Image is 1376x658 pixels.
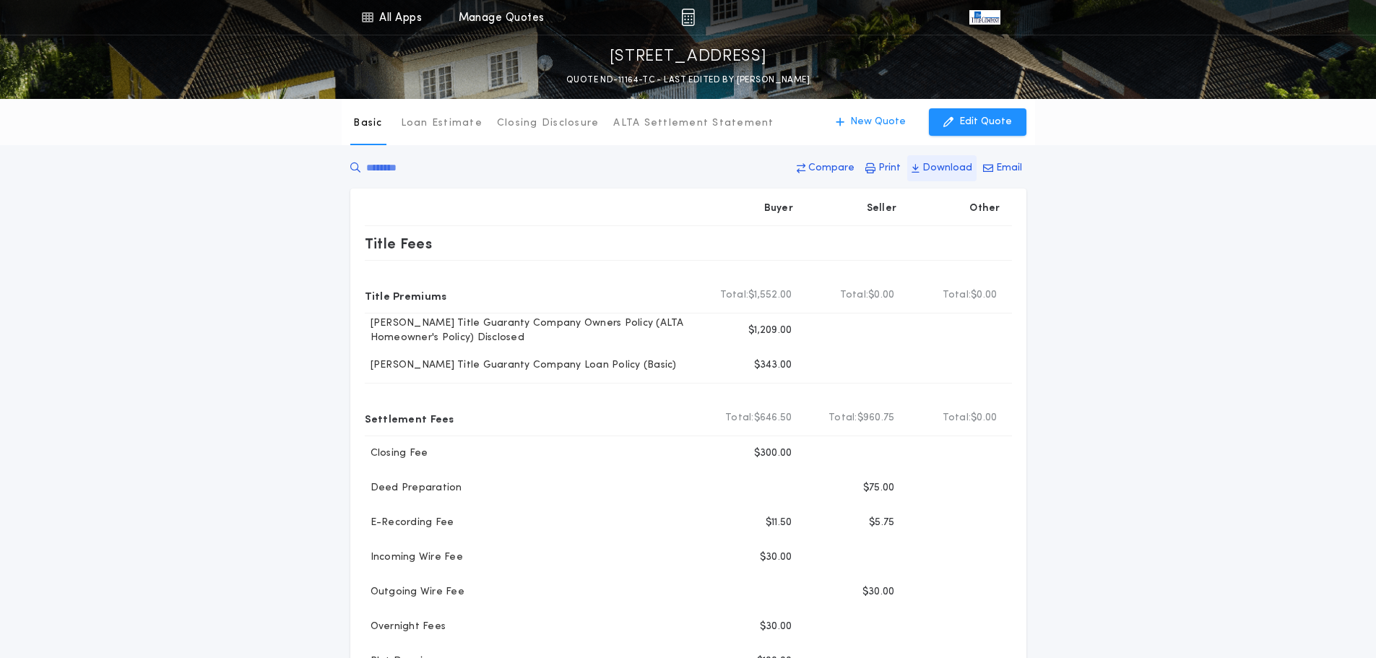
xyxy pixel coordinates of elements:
b: Total: [828,411,857,425]
p: Overnight Fees [365,620,446,634]
p: Email [996,161,1022,176]
span: $0.00 [971,411,997,425]
img: vs-icon [969,10,1000,25]
span: $960.75 [857,411,895,425]
p: Seller [867,202,897,216]
p: [STREET_ADDRESS] [610,46,767,69]
b: Total: [943,288,972,303]
p: [PERSON_NAME] Title Guaranty Company Loan Policy (Basic) [365,358,677,373]
span: $0.00 [868,288,894,303]
p: $343.00 [754,358,792,373]
p: Title Premiums [365,284,447,307]
b: Total: [943,411,972,425]
p: Closing Fee [365,446,428,461]
p: E-Recording Fee [365,516,454,530]
p: Other [969,202,1000,216]
p: $1,209.00 [748,324,792,338]
p: ALTA Settlement Statement [613,116,774,131]
p: $30.00 [760,550,792,565]
button: Email [979,155,1026,181]
p: Edit Quote [959,115,1012,129]
p: Print [878,161,901,176]
p: $5.75 [869,516,894,530]
button: Compare [792,155,859,181]
p: $30.00 [760,620,792,634]
span: $0.00 [971,288,997,303]
b: Total: [840,288,869,303]
b: Total: [720,288,749,303]
button: Print [861,155,905,181]
p: Incoming Wire Fee [365,550,463,565]
p: Outgoing Wire Fee [365,585,464,599]
p: Basic [353,116,382,131]
p: Loan Estimate [401,116,483,131]
p: Download [922,161,972,176]
p: Compare [808,161,854,176]
p: [PERSON_NAME] Title Guaranty Company Owners Policy (ALTA Homeowner's Policy) Disclosed [365,316,701,345]
p: Title Fees [365,232,433,255]
p: Closing Disclosure [497,116,600,131]
span: $646.50 [754,411,792,425]
b: Total: [725,411,754,425]
span: $1,552.00 [748,288,792,303]
p: $30.00 [862,585,895,599]
button: Edit Quote [929,108,1026,136]
p: Buyer [764,202,793,216]
p: Deed Preparation [365,481,462,495]
button: Download [907,155,977,181]
p: New Quote [850,115,906,129]
img: img [681,9,695,26]
button: New Quote [821,108,920,136]
p: $75.00 [863,481,895,495]
p: $11.50 [766,516,792,530]
p: QUOTE ND-11164-TC - LAST EDITED BY [PERSON_NAME] [566,73,810,87]
p: $300.00 [754,446,792,461]
p: Settlement Fees [365,407,454,430]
